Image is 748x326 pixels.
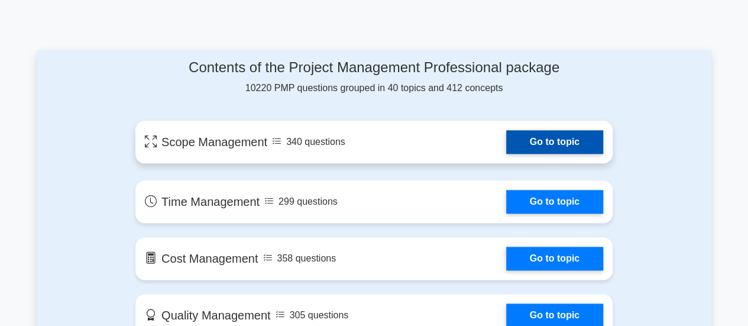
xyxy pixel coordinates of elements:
a: Go to topic [506,130,603,154]
a: Go to topic [506,247,603,270]
h4: Contents of the Project Management Professional package [135,59,613,76]
div: 10220 PMP questions grouped in 40 topics and 412 concepts [135,59,613,95]
a: Go to topic [506,190,603,214]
